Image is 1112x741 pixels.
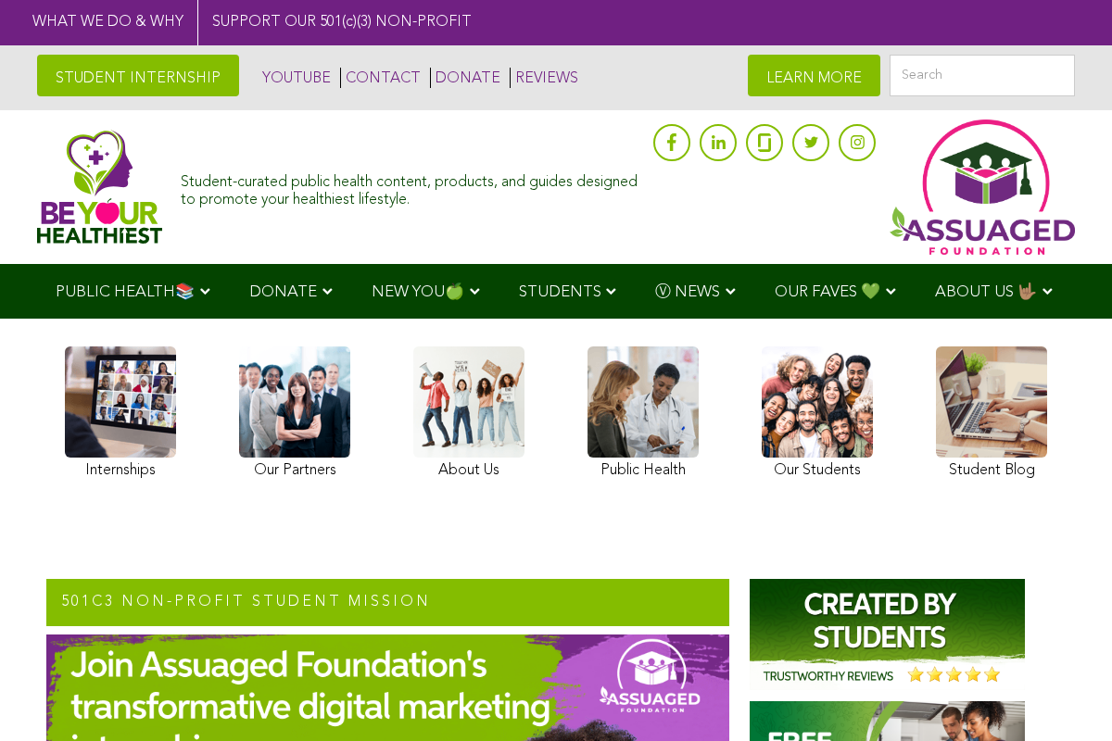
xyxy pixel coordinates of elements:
[758,133,771,152] img: glassdoor
[28,264,1084,319] div: Navigation Menu
[37,55,239,96] a: STUDENT INTERNSHIP
[510,68,578,88] a: REVIEWS
[890,55,1075,96] input: Search
[750,579,1025,690] img: Assuaged-Foundation-Student-Internship-Opportunity-Reviews-Mission-GIPHY-2
[935,284,1037,300] span: ABOUT US 🤟🏽
[181,165,644,209] div: Student-curated public health content, products, and guides designed to promote your healthiest l...
[340,68,421,88] a: CONTACT
[775,284,880,300] span: OUR FAVES 💚
[46,579,729,627] h2: 501c3 NON-PROFIT STUDENT MISSION
[1019,652,1112,741] iframe: Chat Widget
[655,284,720,300] span: Ⓥ NEWS
[748,55,880,96] a: LEARN MORE
[372,284,464,300] span: NEW YOU🍏
[519,284,601,300] span: STUDENTS
[37,130,162,244] img: Assuaged
[249,284,317,300] span: DONATE
[430,68,500,88] a: DONATE
[56,284,195,300] span: PUBLIC HEALTH📚
[890,119,1075,255] img: Assuaged App
[258,68,331,88] a: YOUTUBE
